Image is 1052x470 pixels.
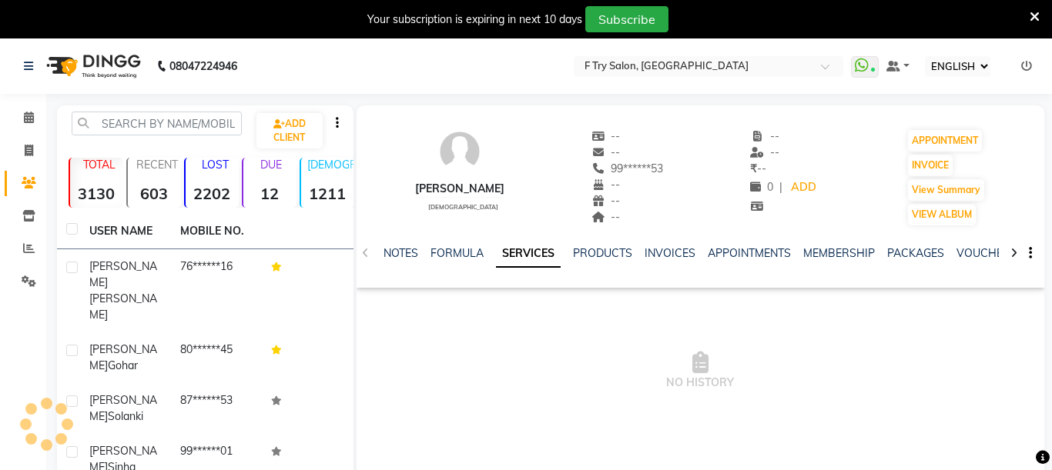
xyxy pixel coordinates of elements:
a: FORMULA [431,246,484,260]
span: [PERSON_NAME] [89,259,157,289]
span: -- [750,129,779,143]
a: VOUCHERS [957,246,1017,260]
th: MOBILE NO. [171,214,262,249]
span: 0 [750,180,773,194]
a: PACKAGES [887,246,944,260]
span: [PERSON_NAME] [89,342,157,372]
button: INVOICE [908,155,953,176]
span: [PERSON_NAME] [89,292,157,322]
button: VIEW ALBUM [908,204,976,225]
span: -- [591,194,621,208]
span: -- [750,145,779,159]
button: APPOINTMENT [908,130,982,152]
input: SEARCH BY NAME/MOBILE/EMAIL/CODE [72,112,242,135]
a: SERVICES [496,240,561,268]
span: -- [591,178,621,192]
p: DUE [246,158,297,172]
span: | [779,179,782,195]
div: [PERSON_NAME] [415,181,504,197]
a: ADD [789,177,819,198]
p: LOST [192,158,239,172]
span: -- [750,162,766,175]
span: Gohar [108,358,138,372]
strong: 3130 [70,184,123,203]
a: ADD CLIENT [256,113,323,148]
span: -- [591,129,621,143]
span: [PERSON_NAME] [89,393,157,423]
p: TOTAL [76,158,123,172]
a: MEMBERSHIP [803,246,875,260]
a: INVOICES [645,246,695,260]
a: APPOINTMENTS [708,246,791,260]
button: Subscribe [585,6,668,32]
span: Solanki [108,409,143,423]
img: avatar [437,128,483,175]
strong: 1211 [301,184,354,203]
p: RECENT [134,158,181,172]
span: NO HISTORY [357,294,1044,448]
span: -- [591,210,621,224]
strong: 2202 [186,184,239,203]
span: -- [591,145,621,159]
a: PRODUCTS [573,246,632,260]
img: logo [39,45,145,88]
strong: 12 [243,184,297,203]
th: USER NAME [80,214,171,249]
span: ₹ [750,162,757,175]
p: [DEMOGRAPHIC_DATA] [307,158,354,172]
b: 08047224946 [169,45,237,88]
a: NOTES [384,246,418,260]
strong: 603 [128,184,181,203]
div: Your subscription is expiring in next 10 days [367,12,582,28]
span: [DEMOGRAPHIC_DATA] [428,203,498,211]
button: View Summary [908,179,984,201]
